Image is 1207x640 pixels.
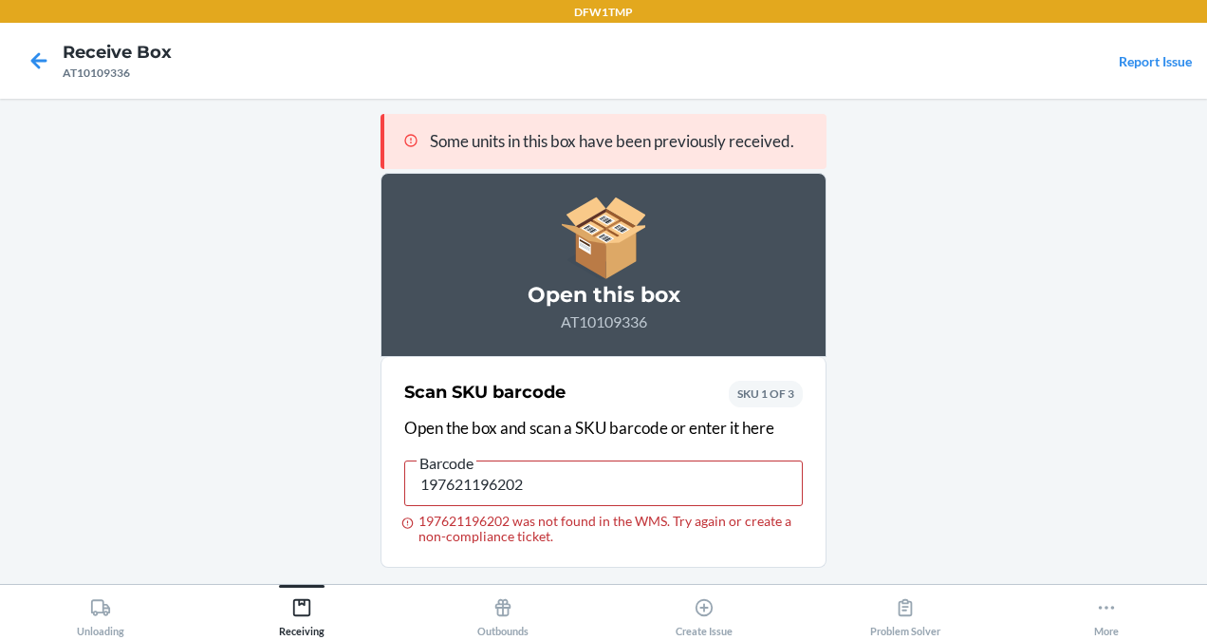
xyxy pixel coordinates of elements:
div: Unloading [77,590,124,637]
div: 197621196202 was not found in the WMS. Try again or create a non-compliance ticket. [404,514,803,544]
span: Barcode [417,454,476,473]
h3: Open this box [404,280,803,311]
a: Report Issue [1119,53,1192,69]
div: Problem Solver [870,590,940,637]
button: More [1006,585,1207,637]
div: Outbounds [477,590,529,637]
div: Create Issue [676,590,733,637]
div: AT10109336 [63,65,172,82]
p: SKU 1 OF 3 [737,386,794,403]
button: Receiving [201,585,402,637]
div: More [1094,590,1119,637]
p: AT10109336 [404,311,803,333]
span: Some units in this box have been previously received. [430,131,794,151]
p: DFW1TMP [574,4,633,21]
button: Create Issue [603,585,805,637]
h2: Scan SKU barcode [404,380,566,405]
div: Receiving [279,590,325,637]
h4: Receive Box [63,40,172,65]
button: Problem Solver [805,585,1006,637]
input: Barcode 197621196202 was not found in the WMS. Try again or create a non-compliance ticket. [404,461,803,506]
button: Outbounds [402,585,603,637]
p: Open the box and scan a SKU barcode or enter it here [404,416,803,441]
